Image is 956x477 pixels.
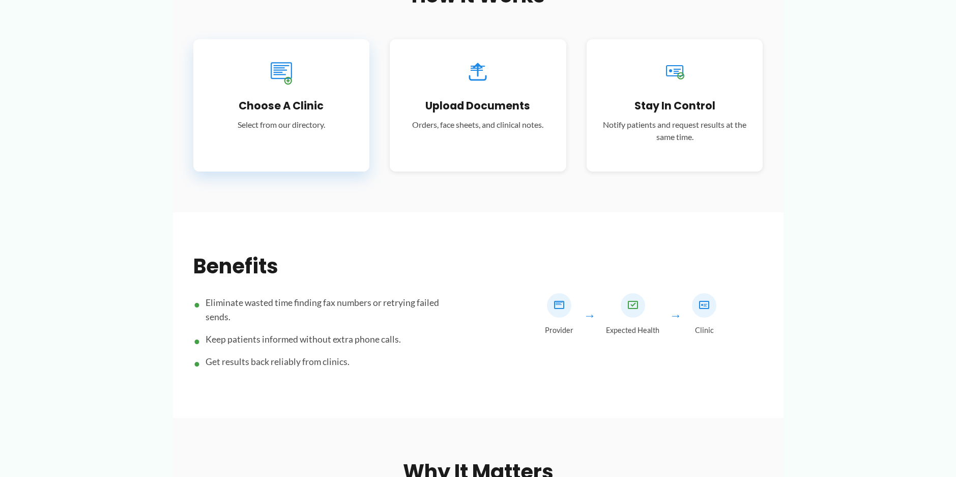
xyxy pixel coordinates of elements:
div: → [670,304,682,327]
h3: Stay in Control [602,99,748,113]
div: → [584,303,596,326]
h3: Upload Documents [405,99,551,113]
li: Get results back reliably from clinics. [193,355,458,369]
p: Orders, face sheets, and clinical notes. [405,119,551,131]
div: Provider [545,324,573,338]
li: Keep patients informed without extra phone calls. [193,332,458,347]
h2: Benefits [193,253,458,279]
li: Eliminate wasted time finding fax numbers or retrying failed sends. [193,296,458,324]
p: Select from our directory. [209,119,355,131]
p: Notify patients and request results at the same time. [602,119,748,143]
h3: Choose a Clinic [209,99,355,113]
div: Clinic [695,324,714,338]
div: Expected Health [606,324,659,338]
